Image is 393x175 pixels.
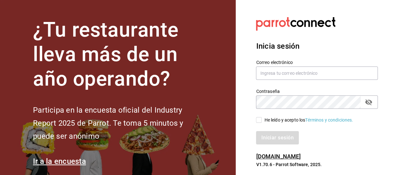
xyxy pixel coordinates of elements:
h3: Inicia sesión [256,40,378,52]
a: Ir a la encuesta [33,157,86,166]
a: [DOMAIN_NAME] [256,153,301,160]
p: V1.70.6 - Parrot Software, 2025. [256,161,378,168]
a: Términos y condiciones. [305,117,353,122]
button: passwordField [363,97,374,108]
label: Contraseña [256,89,378,94]
input: Ingresa tu correo electrónico [256,66,378,80]
label: Correo electrónico [256,60,378,65]
div: He leído y acepto los [264,117,353,123]
h1: ¿Tu restaurante lleva más de un año operando? [33,18,204,91]
h2: Participa en la encuesta oficial del Industry Report 2025 de Parrot. Te toma 5 minutos y puede se... [33,104,204,143]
